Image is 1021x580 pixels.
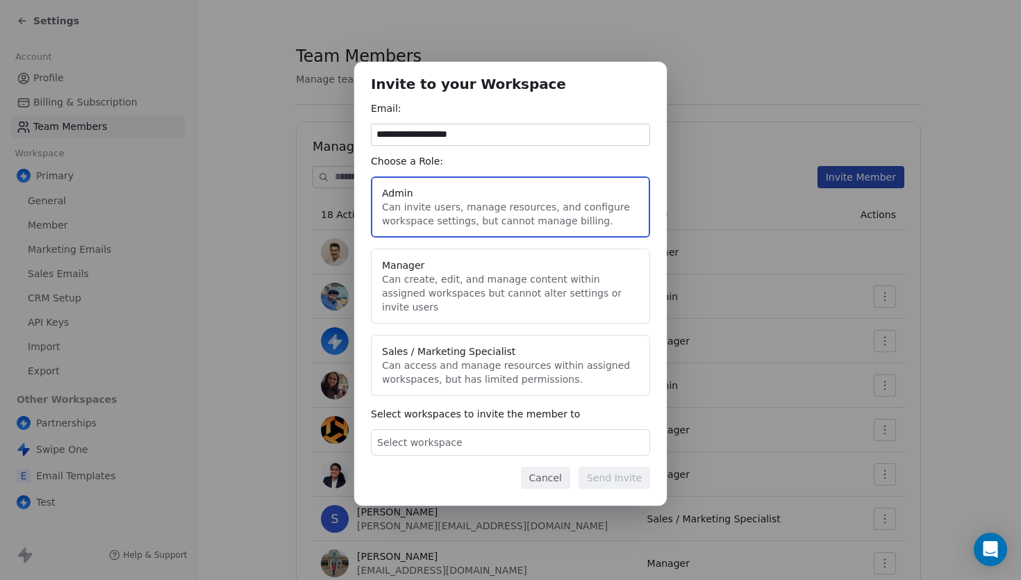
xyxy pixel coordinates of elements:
[371,154,650,168] div: Choose a Role:
[579,467,650,489] button: Send Invite
[371,101,650,115] div: Email:
[371,78,650,93] h1: Invite to your Workspace
[521,467,570,489] button: Cancel
[371,407,650,421] div: Select workspaces to invite the member to
[377,436,463,449] span: Select workspace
